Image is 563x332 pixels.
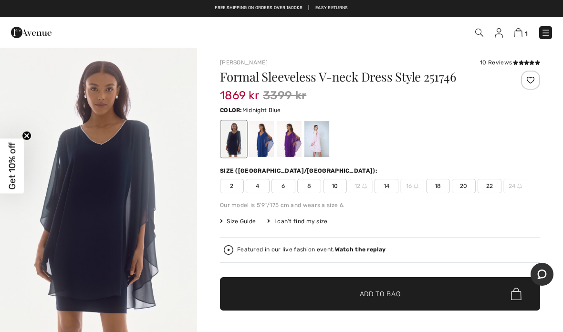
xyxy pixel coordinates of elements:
a: [PERSON_NAME] [220,59,268,66]
div: 10 Reviews [480,58,540,67]
div: Size ([GEOGRAPHIC_DATA]/[GEOGRAPHIC_DATA]): [220,166,379,175]
span: 6 [271,179,295,193]
h1: Formal Sleeveless V-neck Dress Style 251746 [220,71,487,83]
span: 4 [246,179,270,193]
span: Get 10% off [7,143,18,190]
a: Easy Returns [315,5,348,11]
div: Quartz [304,121,329,157]
strong: Watch the replay [335,246,386,253]
div: Royal Sapphire 163 [249,121,274,157]
button: Add to Bag [220,277,540,311]
img: ring-m.svg [517,184,522,188]
span: 1 [525,30,528,37]
img: 1ère Avenue [11,23,52,42]
div: Featured in our live fashion event. [237,247,386,253]
span: 2 [220,179,244,193]
span: 1869 kr [220,79,259,102]
span: 14 [375,179,398,193]
img: Search [475,29,483,37]
div: Purple orchid [277,121,302,157]
img: My Info [495,28,503,38]
img: Shopping Bag [514,28,522,37]
iframe: Opens a widget where you can chat to one of our agents [531,263,553,287]
img: ring-m.svg [362,184,367,188]
span: Midnight Blue [242,107,281,114]
img: ring-m.svg [414,184,418,188]
div: Midnight Blue [221,121,246,157]
img: Bag.svg [511,288,521,300]
a: 1ère Avenue [11,27,52,36]
span: 8 [297,179,321,193]
span: 3399 kr [263,87,306,104]
span: Size Guide [220,217,256,226]
span: 16 [400,179,424,193]
button: Close teaser [22,131,31,141]
span: 20 [452,179,476,193]
a: 1 [514,27,528,38]
span: 12 [349,179,373,193]
span: 10 [323,179,347,193]
span: 24 [503,179,527,193]
span: Add to Bag [360,289,401,299]
div: Our model is 5'9"/175 cm and wears a size 6. [220,201,540,209]
span: | [308,5,309,11]
span: Color: [220,107,242,114]
a: Free shipping on orders over 1500kr [215,5,302,11]
span: 22 [478,179,501,193]
div: I can't find my size [267,217,327,226]
span: 18 [426,179,450,193]
img: Menu [541,28,551,38]
img: Watch the replay [224,245,233,255]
